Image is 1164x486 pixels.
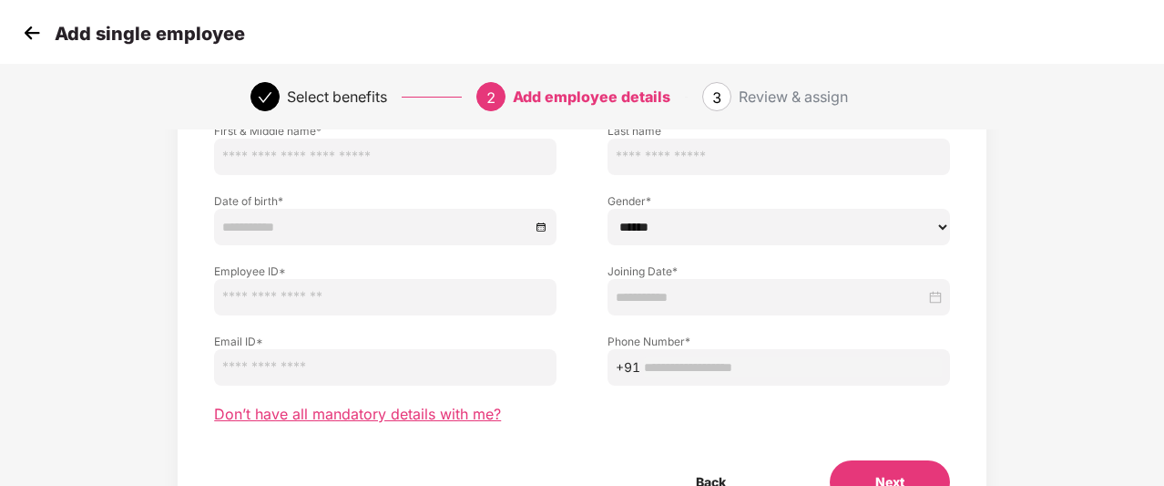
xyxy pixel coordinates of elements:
[214,123,556,139] label: First & Middle name
[258,90,272,105] span: check
[616,357,640,377] span: +91
[608,334,950,349] label: Phone Number
[608,264,950,279] label: Joining Date
[486,88,495,107] span: 2
[608,193,950,209] label: Gender
[55,23,245,45] p: Add single employee
[214,405,501,424] span: Don’t have all mandatory details with me?
[712,88,721,107] span: 3
[608,123,950,139] label: Last name
[214,193,556,209] label: Date of birth
[214,264,556,279] label: Employee ID
[214,334,556,349] label: Email ID
[287,82,387,111] div: Select benefits
[18,19,46,47] img: svg+xml;base64,PHN2ZyB4bWxucz0iaHR0cDovL3d3dy53My5vcmcvMjAwMC9zdmciIHdpZHRoPSIzMCIgaGVpZ2h0PSIzMC...
[513,82,670,111] div: Add employee details
[739,82,848,111] div: Review & assign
